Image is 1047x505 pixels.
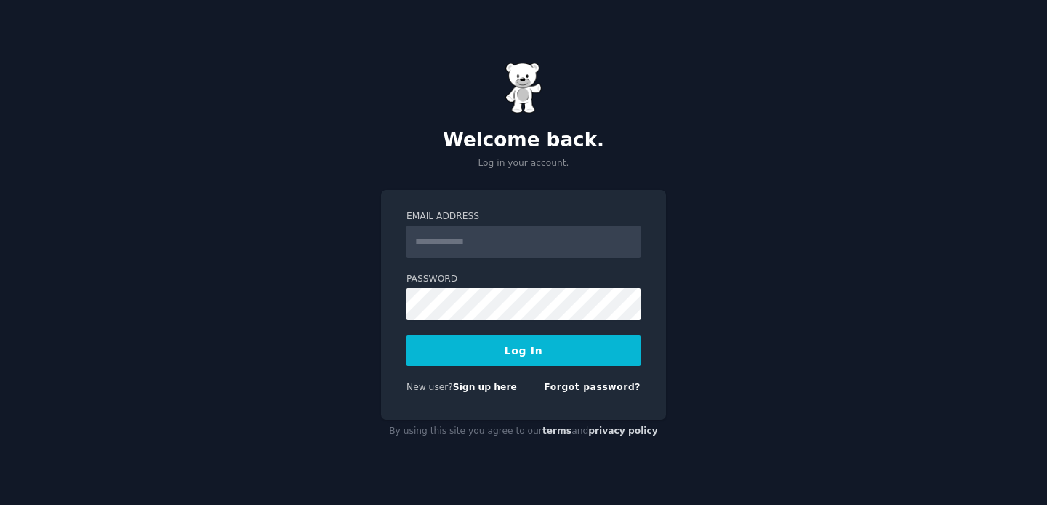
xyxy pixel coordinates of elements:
[544,382,641,392] a: Forgot password?
[381,129,666,152] h2: Welcome back.
[505,63,542,114] img: Gummy Bear
[381,420,666,443] div: By using this site you agree to our and
[453,382,517,392] a: Sign up here
[406,382,453,392] span: New user?
[406,273,641,286] label: Password
[406,210,641,223] label: Email Address
[588,426,658,436] a: privacy policy
[406,335,641,366] button: Log In
[381,157,666,170] p: Log in your account.
[542,426,571,436] a: terms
